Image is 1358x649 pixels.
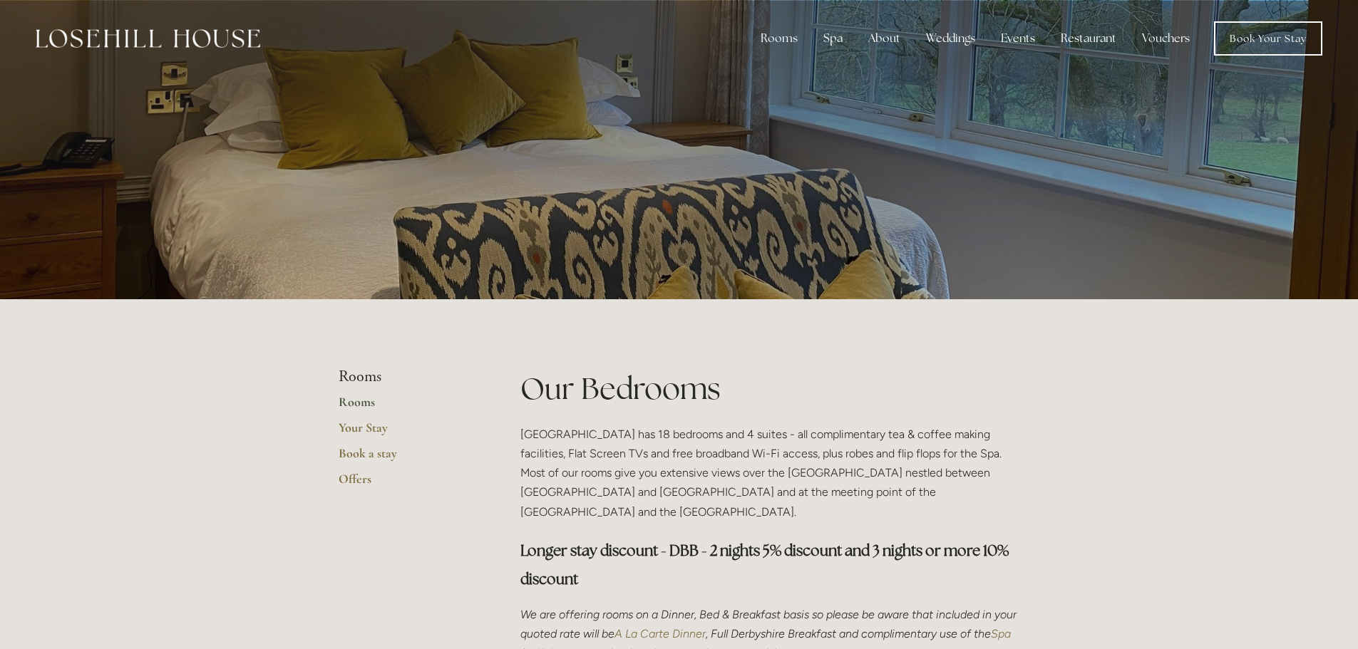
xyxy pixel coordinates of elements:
[520,368,1020,410] h1: Our Bedrooms
[520,425,1020,521] p: [GEOGRAPHIC_DATA] has 18 bedrooms and 4 suites - all complimentary tea & coffee making facilities...
[36,29,260,48] img: Losehill House
[339,471,475,497] a: Offers
[339,394,475,420] a: Rooms
[1049,24,1128,53] div: Restaurant
[1214,21,1322,56] a: Book Your Stay
[520,608,1019,640] em: We are offering rooms on a Dinner, Bed & Breakfast basis so please be aware that included in your...
[915,24,987,53] div: Weddings
[812,24,854,53] div: Spa
[339,445,475,471] a: Book a stay
[339,420,475,445] a: Your Stay
[614,627,706,640] a: A La Carte Dinner
[339,368,475,386] li: Rooms
[706,627,991,640] em: , Full Derbyshire Breakfast and complimentary use of the
[749,24,809,53] div: Rooms
[1131,24,1201,53] a: Vouchers
[989,24,1046,53] div: Events
[520,541,1012,588] strong: Longer stay discount - DBB - 2 nights 5% discount and 3 nights or more 10% discount
[857,24,912,53] div: About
